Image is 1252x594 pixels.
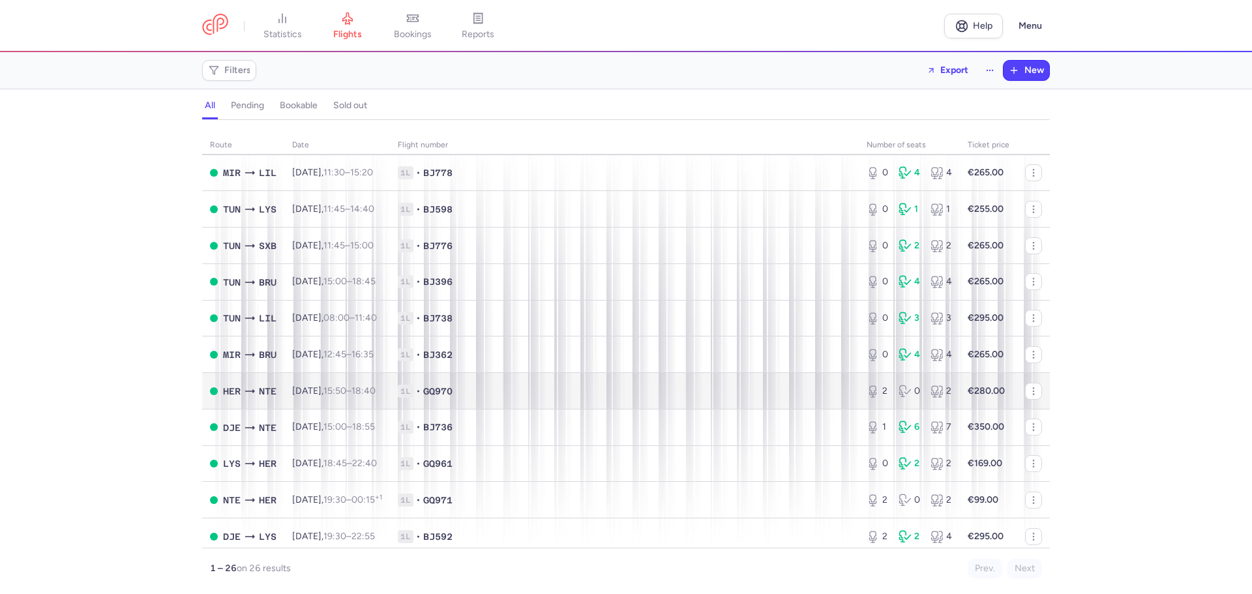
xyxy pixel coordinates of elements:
time: 18:45 [323,458,347,469]
span: • [416,203,421,216]
time: 16:35 [351,349,374,360]
time: 18:45 [352,276,376,287]
span: 1L [398,239,413,252]
span: • [416,457,421,470]
span: HER [259,493,276,507]
span: LYS [259,202,276,216]
span: NTE [259,421,276,435]
div: 0 [899,494,920,507]
h4: sold out [333,100,367,111]
span: Export [940,65,968,75]
span: flights [333,29,362,40]
a: bookings [380,12,445,40]
span: BRU [259,275,276,290]
div: 2 [867,494,888,507]
span: HER [259,456,276,471]
strong: 1 – 26 [210,563,237,574]
a: statistics [250,12,315,40]
span: – [323,240,374,251]
a: Help [944,14,1003,38]
time: 11:45 [323,240,345,251]
span: [DATE], [292,458,377,469]
span: LYS [223,456,241,471]
strong: €265.00 [968,167,1004,178]
div: 4 [931,275,952,288]
span: bookings [394,29,432,40]
span: • [416,312,421,325]
time: 11:30 [323,167,345,178]
time: 18:40 [351,385,376,396]
strong: €350.00 [968,421,1004,432]
span: 1L [398,348,413,361]
span: • [416,275,421,288]
time: 12:45 [323,349,346,360]
span: • [416,348,421,361]
div: 2 [899,239,920,252]
span: [DATE], [292,167,373,178]
span: 1L [398,385,413,398]
time: 08:00 [323,312,350,323]
div: 4 [931,166,952,179]
span: – [323,167,373,178]
span: TUN [223,239,241,253]
div: 0 [867,166,888,179]
strong: €169.00 [968,458,1002,469]
strong: €280.00 [968,385,1005,396]
span: BJ592 [423,530,453,543]
span: [DATE], [292,312,377,323]
span: GQ961 [423,457,453,470]
span: BJ778 [423,166,453,179]
div: 0 [867,312,888,325]
div: 4 [899,275,920,288]
strong: €265.00 [968,276,1004,287]
span: BJ776 [423,239,453,252]
span: New [1024,65,1044,76]
span: DJE [223,421,241,435]
span: Help [973,21,992,31]
strong: €295.00 [968,531,1004,542]
span: 1L [398,421,413,434]
span: BJ736 [423,421,453,434]
button: Filters [203,61,256,80]
h4: pending [231,100,264,111]
button: Prev. [968,559,1002,578]
h4: all [205,100,215,111]
span: LYS [259,529,276,544]
th: route [202,136,284,155]
div: 0 [899,385,920,398]
strong: €295.00 [968,312,1004,323]
span: • [416,494,421,507]
span: DJE [223,529,241,544]
span: – [323,385,376,396]
span: GQ971 [423,494,453,507]
th: date [284,136,390,155]
span: GQ970 [423,385,453,398]
span: 1L [398,494,413,507]
span: BJ738 [423,312,453,325]
span: [DATE], [292,240,374,251]
span: BJ598 [423,203,453,216]
span: [DATE], [292,531,375,542]
button: Export [918,60,977,81]
div: 1 [931,203,952,216]
span: LIL [259,311,276,325]
div: 4 [899,166,920,179]
span: BJ362 [423,348,453,361]
span: – [323,276,376,287]
div: 0 [867,275,888,288]
span: • [416,166,421,179]
th: Ticket price [960,136,1017,155]
div: 2 [867,530,888,543]
span: MIR [223,166,241,180]
span: 1L [398,312,413,325]
span: HER [223,384,241,398]
span: [DATE], [292,421,375,432]
span: – [323,203,374,215]
span: [DATE], [292,385,376,396]
span: TUN [223,275,241,290]
div: 2 [931,385,952,398]
time: 15:50 [323,385,346,396]
strong: €99.00 [968,494,998,505]
div: 6 [899,421,920,434]
time: 22:40 [352,458,377,469]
